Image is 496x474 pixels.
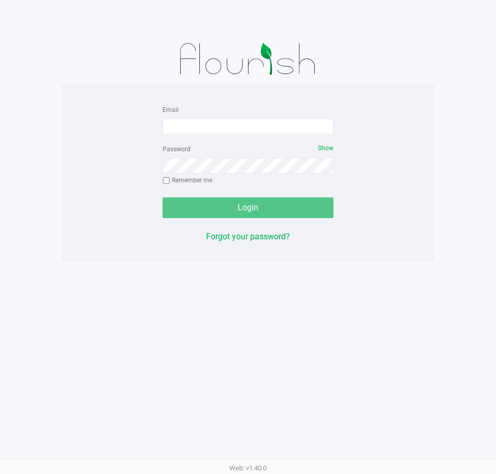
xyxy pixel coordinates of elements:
[163,177,170,184] input: Remember me
[163,145,191,154] label: Password
[206,231,290,243] button: Forgot your password?
[229,464,267,472] span: Web: v1.40.0
[318,145,333,152] span: Show
[163,105,179,114] label: Email
[163,176,212,185] label: Remember me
